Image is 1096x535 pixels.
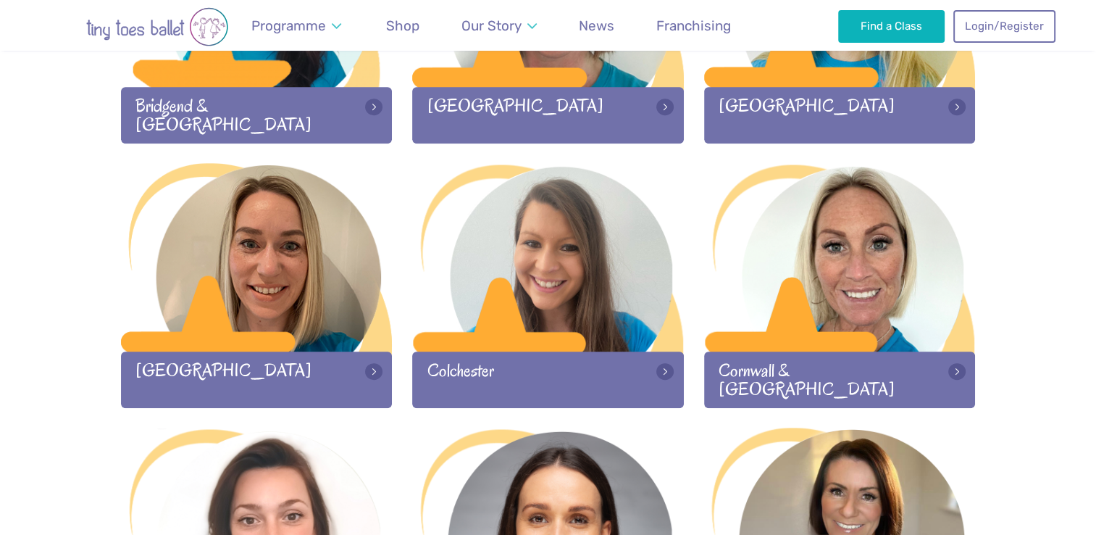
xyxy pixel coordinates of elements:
[650,9,738,43] a: Franchising
[41,7,273,46] img: tiny toes ballet
[412,352,684,407] div: Colchester
[386,17,419,34] span: Shop
[704,352,976,407] div: Cornwall & [GEOGRAPHIC_DATA]
[121,352,393,407] div: [GEOGRAPHIC_DATA]
[245,9,348,43] a: Programme
[461,17,522,34] span: Our Story
[656,17,731,34] span: Franchising
[579,17,614,34] span: News
[121,87,393,143] div: Bridgend & [GEOGRAPHIC_DATA]
[572,9,622,43] a: News
[704,163,976,407] a: Cornwall & [GEOGRAPHIC_DATA]
[838,10,945,42] a: Find a Class
[121,163,393,407] a: [GEOGRAPHIC_DATA]
[380,9,427,43] a: Shop
[454,9,543,43] a: Our Story
[412,87,684,143] div: [GEOGRAPHIC_DATA]
[251,17,326,34] span: Programme
[412,163,684,407] a: Colchester
[704,87,976,143] div: [GEOGRAPHIC_DATA]
[953,10,1055,42] a: Login/Register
